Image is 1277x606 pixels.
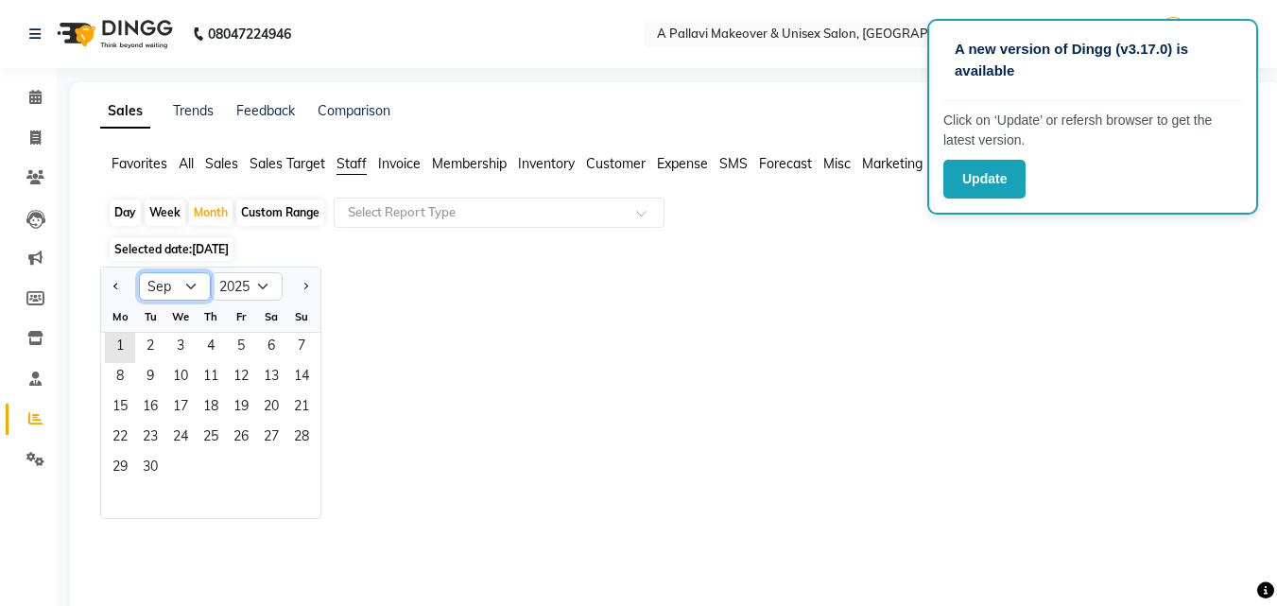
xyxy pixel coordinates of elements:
span: 9 [135,363,165,393]
div: Tu [135,302,165,332]
span: 30 [135,454,165,484]
span: 3 [165,333,196,363]
span: 5 [226,333,256,363]
span: 21 [286,393,317,424]
span: 1 [105,333,135,363]
span: Membership [432,155,507,172]
div: Tuesday, September 2, 2025 [135,333,165,363]
button: Next month [298,271,313,302]
div: Friday, September 26, 2025 [226,424,256,454]
div: Mo [105,302,135,332]
div: We [165,302,196,332]
div: Friday, September 19, 2025 [226,393,256,424]
p: Click on ‘Update’ or refersh browser to get the latest version. [943,111,1242,150]
a: Feedback [236,102,295,119]
span: 13 [256,363,286,393]
div: Custom Range [236,199,324,226]
div: Sunday, September 28, 2025 [286,424,317,454]
span: Sales Target [250,155,325,172]
span: 2 [135,333,165,363]
div: Tuesday, September 9, 2025 [135,363,165,393]
span: 8 [105,363,135,393]
span: 11 [196,363,226,393]
div: Su [286,302,317,332]
span: 20 [256,393,286,424]
div: Thursday, September 25, 2025 [196,424,226,454]
span: 23 [135,424,165,454]
div: Monday, September 8, 2025 [105,363,135,393]
div: Thursday, September 18, 2025 [196,393,226,424]
div: Day [110,199,141,226]
b: 08047224946 [208,8,291,61]
div: Wednesday, September 3, 2025 [165,333,196,363]
span: Expense [657,155,708,172]
img: Admin [1157,17,1190,50]
span: Invoice [378,155,421,172]
span: 25 [196,424,226,454]
span: Inventory [518,155,575,172]
div: Tuesday, September 23, 2025 [135,424,165,454]
div: Fr [226,302,256,332]
div: Monday, September 1, 2025 [105,333,135,363]
p: A new version of Dingg (v3.17.0) is available [955,39,1231,81]
div: Wednesday, September 10, 2025 [165,363,196,393]
div: Wednesday, September 24, 2025 [165,424,196,454]
button: Previous month [109,271,124,302]
span: 22 [105,424,135,454]
span: Misc [823,155,851,172]
a: Trends [173,102,214,119]
span: 6 [256,333,286,363]
div: Saturday, September 6, 2025 [256,333,286,363]
select: Select month [139,272,211,301]
div: Month [189,199,233,226]
div: Saturday, September 13, 2025 [256,363,286,393]
span: 16 [135,393,165,424]
span: 24 [165,424,196,454]
span: 19 [226,393,256,424]
div: Sa [256,302,286,332]
div: Saturday, September 27, 2025 [256,424,286,454]
span: 27 [256,424,286,454]
div: Monday, September 15, 2025 [105,393,135,424]
span: 26 [226,424,256,454]
span: 10 [165,363,196,393]
span: Customer [586,155,646,172]
div: Thursday, September 4, 2025 [196,333,226,363]
span: Staff [337,155,367,172]
div: Friday, September 12, 2025 [226,363,256,393]
a: Sales [100,95,150,129]
div: Monday, September 22, 2025 [105,424,135,454]
span: 29 [105,454,135,484]
select: Select year [211,272,283,301]
div: Thursday, September 11, 2025 [196,363,226,393]
div: Week [145,199,185,226]
span: 7 [286,333,317,363]
span: Favorites [112,155,167,172]
span: 18 [196,393,226,424]
div: Tuesday, September 30, 2025 [135,454,165,484]
span: 17 [165,393,196,424]
span: 4 [196,333,226,363]
div: Saturday, September 20, 2025 [256,393,286,424]
button: Update [943,160,1026,199]
div: Monday, September 29, 2025 [105,454,135,484]
span: Marketing [862,155,923,172]
span: [DATE] [192,242,229,256]
a: Comparison [318,102,390,119]
img: logo [48,8,178,61]
div: Tuesday, September 16, 2025 [135,393,165,424]
div: Th [196,302,226,332]
span: SMS [719,155,748,172]
span: 12 [226,363,256,393]
span: Sales [205,155,238,172]
span: 14 [286,363,317,393]
span: Selected date: [110,237,233,261]
div: Friday, September 5, 2025 [226,333,256,363]
span: All [179,155,194,172]
span: Forecast [759,155,812,172]
span: 28 [286,424,317,454]
div: Sunday, September 14, 2025 [286,363,317,393]
div: Wednesday, September 17, 2025 [165,393,196,424]
div: Sunday, September 21, 2025 [286,393,317,424]
span: 15 [105,393,135,424]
